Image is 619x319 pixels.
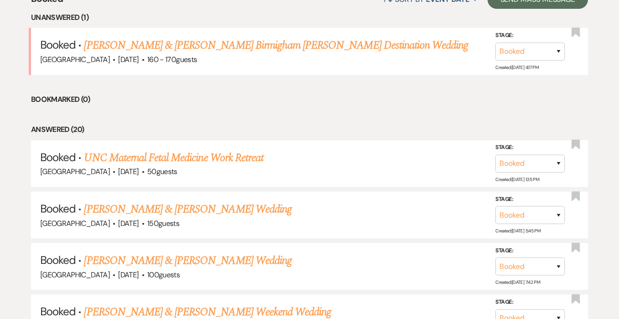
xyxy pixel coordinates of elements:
span: 150 guests [147,219,179,228]
span: Created: [DATE] 7:42 PM [495,279,540,285]
span: Booked [40,253,75,267]
label: Stage: [495,31,565,41]
li: Bookmarked (0) [31,94,588,106]
label: Stage: [495,246,565,256]
span: [DATE] [118,167,138,176]
span: [DATE] [118,219,138,228]
label: Stage: [495,143,565,153]
label: Stage: [495,194,565,204]
a: UNC Maternal Fetal Medicine Work Retreat [84,150,263,166]
span: [GEOGRAPHIC_DATA] [40,219,110,228]
label: Stage: [495,297,565,307]
span: Created: [DATE] 1:35 PM [495,176,539,182]
span: 100 guests [147,270,180,280]
span: 50 guests [147,167,177,176]
a: [PERSON_NAME] & [PERSON_NAME] Wedding [84,252,291,269]
span: [GEOGRAPHIC_DATA] [40,167,110,176]
span: 160 - 170 guests [147,55,197,64]
span: [GEOGRAPHIC_DATA] [40,270,110,280]
span: [DATE] [118,270,138,280]
span: Created: [DATE] 5:45 PM [495,228,540,234]
span: Created: [DATE] 4:17 PM [495,64,538,70]
span: Booked [40,150,75,164]
span: Booked [40,38,75,52]
li: Unanswered (1) [31,12,588,24]
span: [GEOGRAPHIC_DATA] [40,55,110,64]
span: Booked [40,304,75,319]
a: [PERSON_NAME] & [PERSON_NAME] Wedding [84,201,291,218]
span: [DATE] [118,55,138,64]
span: Booked [40,201,75,216]
a: [PERSON_NAME] & [PERSON_NAME] Birmigham [PERSON_NAME] Destination Wedding [84,37,468,54]
li: Answered (20) [31,124,588,136]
